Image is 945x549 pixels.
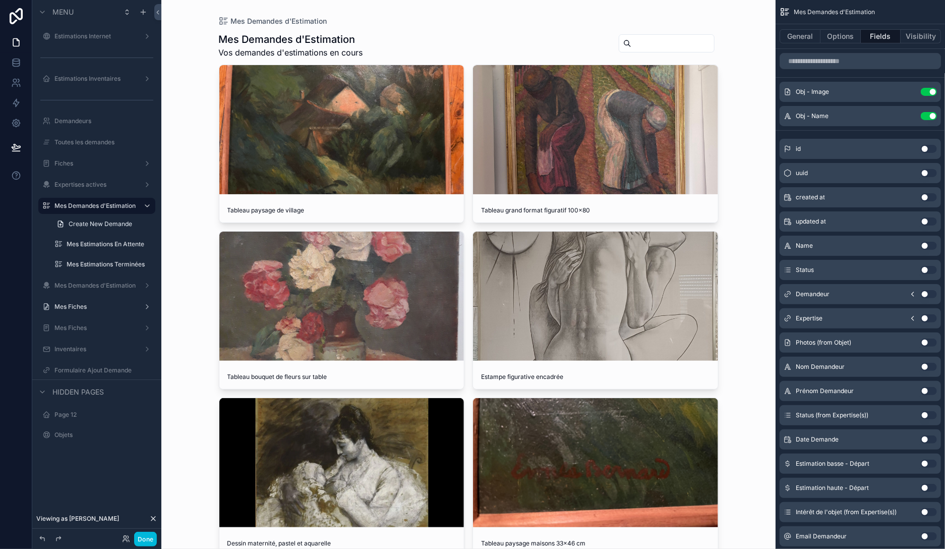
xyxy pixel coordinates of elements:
[901,29,941,43] button: Visibility
[54,138,149,146] label: Toutes les demandes
[796,460,869,468] span: Estimation basse - Départ
[52,7,74,17] span: Menu
[796,266,814,274] span: Status
[796,145,801,153] span: id
[54,366,149,374] label: Formulaire Ajout Demande
[67,260,149,268] label: Mes Estimations Terminées
[796,193,825,201] span: created at
[780,29,820,43] button: General
[794,8,875,16] span: Mes Demandes d'Estimation
[796,112,829,120] span: Obj - Name
[54,32,135,40] label: Estimations Internet
[54,181,135,189] label: Expertises actives
[52,387,104,397] span: Hidden pages
[67,240,149,248] label: Mes Estimations En Attente
[796,508,897,516] span: Intérêt de l'objet (from Expertise(s))
[54,75,135,83] label: Estimations Inventaires
[54,324,135,332] label: Mes Fiches
[820,29,861,43] button: Options
[796,411,868,419] span: Status (from Expertise(s))
[796,242,813,250] span: Name
[54,411,149,419] label: Page 12
[796,484,869,492] span: Estimation haute - Départ
[69,220,132,228] span: Create New Demande
[861,29,901,43] button: Fields
[796,339,851,347] span: Photos (from Objet)
[54,431,149,439] label: Objets
[796,387,854,395] span: Prénom Demandeur
[796,217,826,226] span: updated at
[796,290,830,298] span: Demandeur
[54,202,136,210] label: Mes Demandes d'Estimation
[54,159,135,168] label: Fiches
[796,88,829,96] span: Obj - Image
[796,314,822,322] span: Expertise
[54,303,135,311] label: Mes Fiches
[796,169,808,177] span: uuid
[54,282,136,290] label: Mes Demandes d'Estimation
[54,345,135,353] label: Inventaires
[796,532,847,540] span: Email Demandeur
[54,117,149,125] label: Demandeurs
[796,435,839,444] span: Date Demande
[36,515,119,523] span: Viewing as [PERSON_NAME]
[50,216,155,232] a: Create New Demande
[134,532,157,546] button: Done
[796,363,845,371] span: Nom Demandeur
